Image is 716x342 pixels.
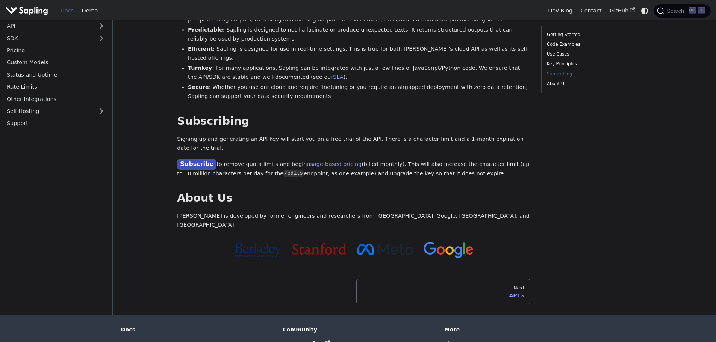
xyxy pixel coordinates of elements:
[3,93,109,104] a: Other Integrations
[3,57,109,68] a: Custom Models
[188,27,223,33] strong: Predictable
[547,51,649,58] a: Use Cases
[177,212,530,230] p: [PERSON_NAME] is developed by former engineers and researchers from [GEOGRAPHIC_DATA], Google, [G...
[362,292,525,299] div: API
[188,64,530,82] li: : For many applications, Sapling can be integrated with just a few lines of JavaScript/Python cod...
[424,242,474,259] img: Google
[547,71,649,78] a: Subscribing
[698,7,705,14] kbd: K
[94,21,109,32] button: Expand sidebar category 'API'
[3,118,109,129] a: Support
[547,60,649,68] a: Key Principles
[94,33,109,44] button: Expand sidebar category 'SDK'
[639,5,650,16] button: Switch between dark and light mode (currently system mode)
[605,5,639,17] a: GitHub
[547,31,649,38] a: Getting Started
[544,5,576,17] a: Dev Blog
[292,243,346,255] img: Stanford
[188,83,530,101] li: : Whether you use our cloud and require finetuning or you require an airgapped deployment with ze...
[3,21,94,32] a: API
[177,159,530,178] p: to remove quota limits and begin (billed monthly). This will also increase the character limit (u...
[78,5,102,17] a: Demo
[357,244,413,255] img: Meta
[177,159,216,170] a: Subscribe
[356,279,530,304] a: NextAPI
[177,191,530,205] h2: About Us
[654,4,710,18] button: Search (Ctrl+K)
[188,26,530,44] li: : Sapling is designed to not hallucinate or produce unexpected texts. It returns structured outpu...
[307,161,362,167] a: usage-based pricing
[56,5,78,17] a: Docs
[665,8,689,14] span: Search
[444,326,595,333] div: More
[188,84,209,90] strong: Secure
[177,115,530,128] h2: Subscribing
[333,74,343,80] a: SLA
[177,135,530,153] p: Signing up and generating an API key will start you on a free trial of the API. There is a charac...
[3,33,94,44] a: SDK
[3,45,109,56] a: Pricing
[5,5,51,16] a: Sapling.ai
[362,285,525,291] div: Next
[177,279,530,304] nav: Docs pages
[3,106,109,117] a: Self-Hosting
[547,80,649,87] a: About Us
[577,5,606,17] a: Contact
[188,45,530,63] li: : Sapling is designed for use in real-time settings. This is true for both [PERSON_NAME]'s cloud ...
[283,326,434,333] div: Community
[547,41,649,48] a: Code Examples
[283,170,304,177] code: /edits
[121,326,272,333] div: Docs
[376,17,399,23] em: last mile
[3,69,109,80] a: Status and Uptime
[188,65,212,71] strong: Turnkey
[234,242,282,257] img: Cal
[5,5,48,16] img: Sapling.ai
[3,81,109,92] a: Rate Limits
[188,46,213,52] strong: Efficient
